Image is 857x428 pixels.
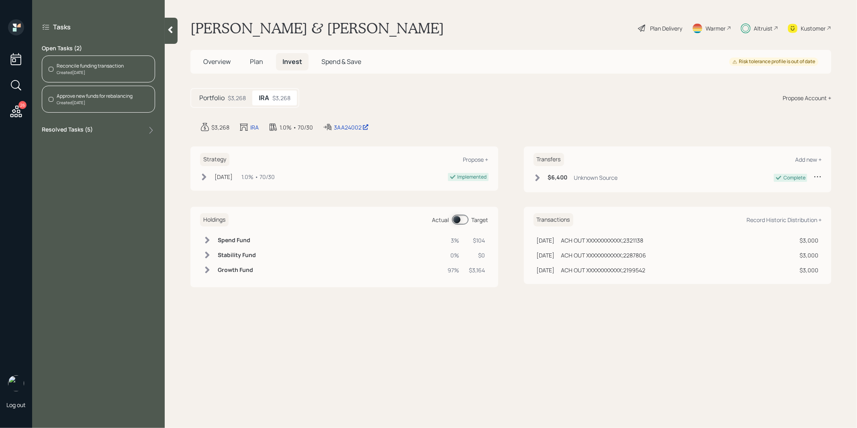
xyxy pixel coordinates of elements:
[574,173,618,182] div: Unknown Source
[250,123,259,132] div: IRA
[282,57,302,66] span: Invest
[57,70,124,76] div: Created [DATE]
[561,251,646,259] div: ACH OUT XXXXXXXXXXX;2287806
[783,94,831,102] div: Propose Account +
[537,266,555,274] div: [DATE]
[211,123,229,132] div: $3,268
[334,123,369,132] div: 3AA24002
[732,58,815,65] div: Risk tolerance profile is out of date
[190,19,444,37] h1: [PERSON_NAME] & [PERSON_NAME]
[650,24,682,33] div: Plan Delivery
[57,62,124,70] div: Reconcile funding transaction
[754,24,773,33] div: Altruist
[218,267,256,274] h6: Growth Fund
[800,236,818,245] div: $3,000
[561,236,644,245] div: ACH OUT XXXXXXXXXXX;2321138
[241,173,275,181] div: 1.0% • 70/30
[218,252,256,259] h6: Stability Fund
[272,94,290,102] div: $3,268
[448,266,460,274] div: 97%
[200,213,229,226] h6: Holdings
[561,266,646,274] div: ACH OUT XXXXXXXXXXX;2199542
[800,266,818,274] div: $3,000
[57,93,133,100] div: Approve new funds for rebalancing
[448,236,460,245] div: 3%
[463,156,489,163] div: Propose +
[548,174,568,181] h6: $6,400
[448,251,460,259] div: 0%
[472,216,489,224] div: Target
[469,251,485,259] div: $0
[199,94,225,102] h5: Portfolio
[259,94,269,102] h5: IRA
[18,101,27,109] div: 26
[203,57,231,66] span: Overview
[432,216,449,224] div: Actual
[42,44,155,52] label: Open Tasks ( 2 )
[747,216,822,224] div: Record Historic Distribution +
[8,375,24,391] img: treva-nostdahl-headshot.png
[200,153,229,166] h6: Strategy
[795,156,822,163] div: Add new +
[534,213,573,226] h6: Transactions
[801,24,826,33] div: Kustomer
[218,237,256,244] h6: Spend Fund
[215,173,233,181] div: [DATE]
[458,173,487,181] div: Implemented
[42,126,93,135] label: Resolved Tasks ( 5 )
[783,174,806,181] div: Complete
[537,236,555,245] div: [DATE]
[250,57,263,66] span: Plan
[228,94,246,102] div: $3,268
[800,251,818,259] div: $3,000
[6,401,26,409] div: Log out
[57,100,133,106] div: Created [DATE]
[706,24,726,33] div: Warmer
[469,236,485,245] div: $104
[469,266,485,274] div: $3,164
[537,251,555,259] div: [DATE]
[321,57,361,66] span: Spend & Save
[534,153,564,166] h6: Transfers
[53,23,71,31] label: Tasks
[280,123,313,132] div: 1.0% • 70/30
